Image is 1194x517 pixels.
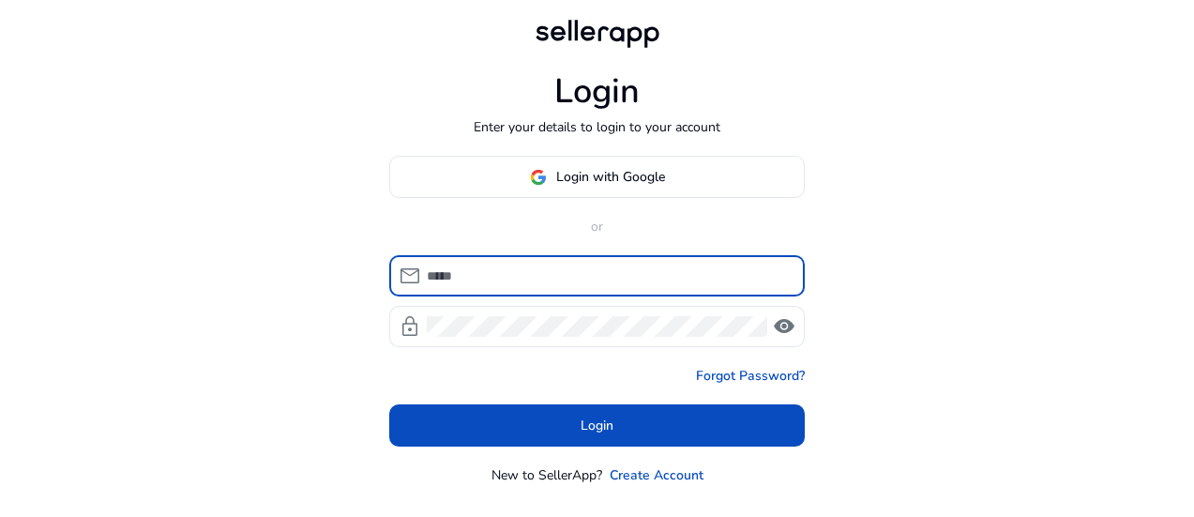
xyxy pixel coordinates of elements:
img: google-logo.svg [530,169,547,186]
h1: Login [554,71,640,112]
button: Login with Google [389,156,805,198]
span: lock [399,315,421,338]
p: New to SellerApp? [491,465,602,485]
p: or [389,217,805,236]
span: mail [399,265,421,287]
a: Forgot Password? [696,366,805,386]
span: Login with Google [556,167,665,187]
span: Login [581,416,613,435]
button: Login [389,404,805,447]
span: visibility [773,315,795,338]
a: Create Account [610,465,703,485]
p: Enter your details to login to your account [474,117,720,137]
